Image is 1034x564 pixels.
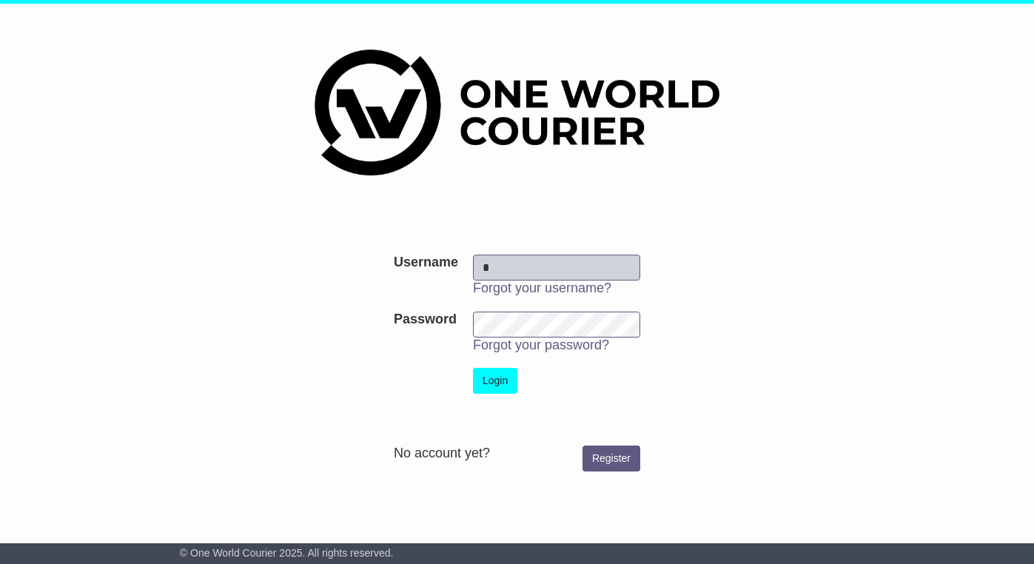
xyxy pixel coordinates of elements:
span: © One World Courier 2025. All rights reserved. [180,547,394,559]
label: Password [394,312,457,328]
a: Forgot your password? [473,338,609,352]
a: Forgot your username? [473,281,611,295]
img: One World [315,50,719,175]
a: Register [583,446,640,471]
label: Username [394,255,458,271]
div: No account yet? [394,446,640,462]
button: Login [473,368,517,394]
